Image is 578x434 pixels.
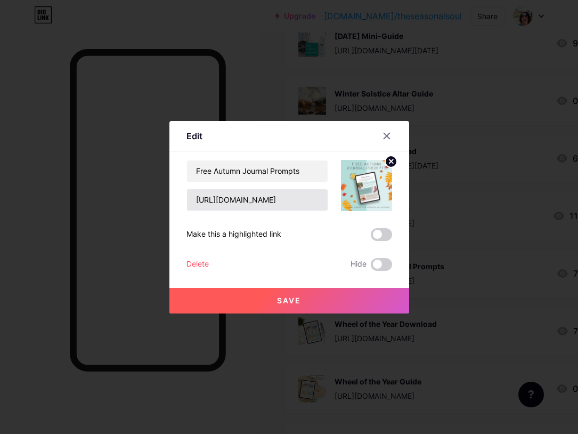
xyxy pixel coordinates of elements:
div: Edit [186,130,202,142]
img: link_thumbnail [341,160,392,211]
span: Save [277,296,301,305]
input: URL [187,189,328,211]
div: Delete [186,258,209,271]
input: Title [187,160,328,182]
button: Save [169,288,409,314]
span: Hide [351,258,367,271]
div: Make this a highlighted link [186,228,281,241]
